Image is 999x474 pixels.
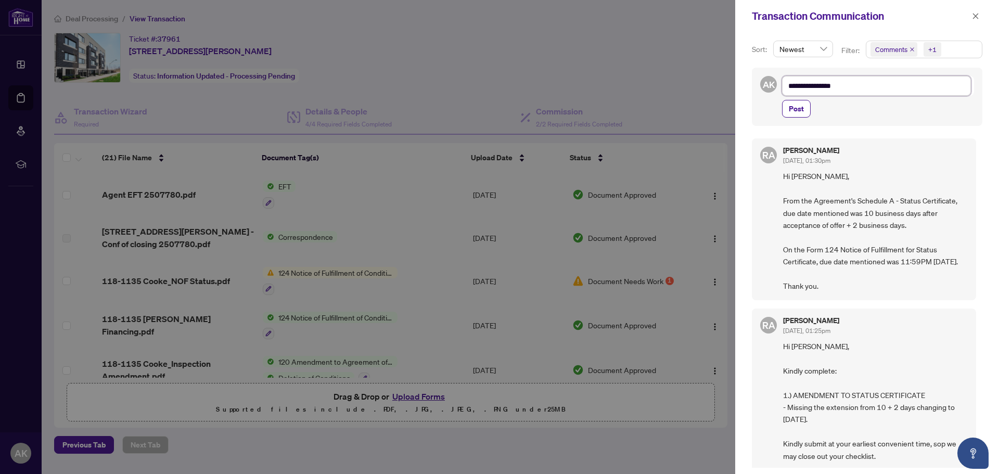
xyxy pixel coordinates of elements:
[875,44,907,55] span: Comments
[957,438,989,469] button: Open asap
[783,170,968,292] span: Hi [PERSON_NAME], From the Agreement's Schedule A - Status Certificate, due date mentioned was 10...
[972,12,979,20] span: close
[910,47,915,52] span: close
[782,100,811,118] button: Post
[783,147,839,154] h5: [PERSON_NAME]
[789,100,804,117] span: Post
[928,44,937,55] div: +1
[779,41,827,57] span: Newest
[762,318,775,332] span: RA
[783,157,830,164] span: [DATE], 01:30pm
[762,148,775,162] span: RA
[762,78,775,92] span: AK
[870,42,917,57] span: Comments
[752,44,769,55] p: Sort:
[783,327,830,335] span: [DATE], 01:25pm
[841,45,861,56] p: Filter:
[783,317,839,324] h5: [PERSON_NAME]
[752,8,969,24] div: Transaction Communication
